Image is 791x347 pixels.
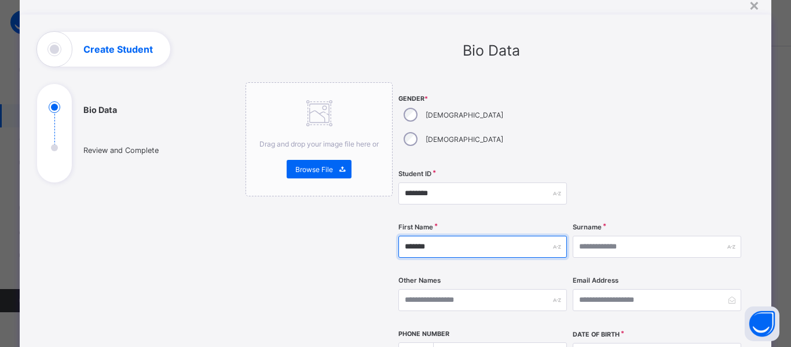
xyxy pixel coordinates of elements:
label: [DEMOGRAPHIC_DATA] [426,135,503,144]
label: Other Names [398,276,441,284]
h1: Create Student [83,45,153,54]
span: Browse File [295,165,333,174]
div: Drag and drop your image file here orBrowse File [246,82,393,196]
label: Phone Number [398,330,449,338]
label: Date of Birth [573,331,620,338]
span: Drag and drop your image file here or [259,140,379,148]
label: First Name [398,223,433,231]
span: Gender [398,95,567,103]
label: [DEMOGRAPHIC_DATA] [426,111,503,119]
label: Surname [573,223,602,231]
span: Bio Data [463,42,520,59]
label: Email Address [573,276,618,284]
button: Open asap [745,306,779,341]
label: Student ID [398,170,431,178]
